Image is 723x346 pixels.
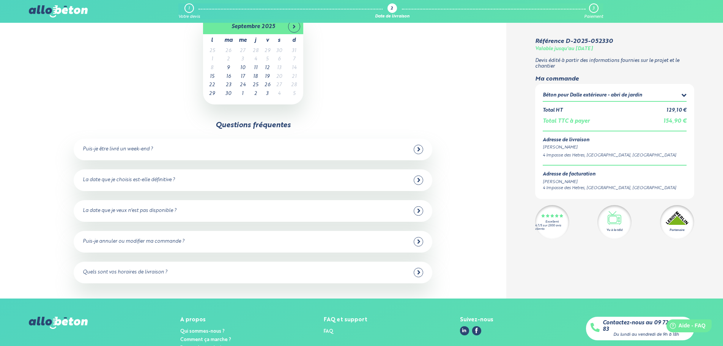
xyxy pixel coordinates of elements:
[83,177,175,183] div: La date que je choisis est-elle définitive ?
[221,47,236,55] td: 26
[29,317,87,329] img: allobéton
[203,34,221,47] th: l
[543,108,562,114] div: Total HT
[545,220,559,224] div: Excellent
[669,228,684,232] div: Partenaire
[221,73,236,81] td: 16
[324,317,367,323] div: FAQ et support
[273,73,285,81] td: 20
[216,121,291,130] div: Questions fréquentes
[236,64,250,73] td: 10
[178,3,200,19] a: 1 Votre devis
[285,64,303,73] td: 14
[236,90,250,98] td: 1
[83,270,167,275] div: Quels sont vos horaires de livraison ?
[535,224,569,231] div: 4.7/5 sur 2300 avis clients
[236,47,250,55] td: 27
[606,228,622,232] div: Vu à la télé
[203,55,221,64] td: 1
[543,172,676,177] div: Adresse de facturation
[584,14,603,19] div: Paiement
[584,3,603,19] a: 3 Paiement
[285,90,303,98] td: 5
[203,64,221,73] td: 8
[180,329,225,334] a: Qui sommes-nous ?
[543,185,676,191] div: 4 Impasse des Hetres, [GEOGRAPHIC_DATA], [GEOGRAPHIC_DATA]
[273,55,285,64] td: 6
[285,73,303,81] td: 21
[375,14,410,19] div: Date de livraison
[203,90,221,98] td: 29
[250,47,261,55] td: 28
[236,81,250,90] td: 24
[261,47,273,55] td: 29
[273,81,285,90] td: 27
[83,239,184,245] div: Puis-je annuler ou modifier ma commande ?
[535,46,593,52] div: Valable jusqu'au [DATE]
[261,34,273,47] th: v
[460,317,493,323] div: Suivez-nous
[203,81,221,90] td: 22
[180,337,231,342] a: Comment ça marche ?
[250,55,261,64] td: 4
[592,6,594,11] div: 3
[261,64,273,73] td: 12
[236,73,250,81] td: 17
[666,108,687,114] div: 129,10 €
[543,118,590,125] div: Total TTC à payer
[285,47,303,55] td: 31
[221,55,236,64] td: 2
[655,316,715,338] iframe: Help widget launcher
[535,38,613,45] div: Référence D-2025-052330
[250,64,261,73] td: 11
[391,6,393,11] div: 2
[221,34,236,47] th: ma
[250,34,261,47] th: j
[188,6,190,11] div: 1
[273,64,285,73] td: 13
[285,34,303,47] th: d
[221,64,236,73] td: 9
[543,137,687,143] div: Adresse de livraison
[250,90,261,98] td: 2
[543,179,676,185] div: [PERSON_NAME]
[273,47,285,55] td: 30
[83,208,176,214] div: La date que je veux n'est pas disponible ?
[273,90,285,98] td: 4
[221,19,285,34] th: septembre 2025
[543,93,642,98] div: Béton pour Dalle extérieure - abri de jardin
[613,332,679,337] div: Du lundi au vendredi de 9h à 18h
[221,81,236,90] td: 23
[261,73,273,81] td: 19
[178,14,200,19] div: Votre devis
[543,92,687,101] summary: Béton pour Dalle extérieure - abri de jardin
[285,81,303,90] td: 28
[375,3,410,19] a: 2 Date de livraison
[236,34,250,47] th: me
[29,5,87,17] img: allobéton
[203,47,221,55] td: 25
[535,58,694,69] p: Devis édité à partir des informations fournies sur le projet et le chantier
[273,34,285,47] th: s
[324,329,333,334] a: FAQ
[221,90,236,98] td: 30
[261,81,273,90] td: 26
[236,55,250,64] td: 3
[543,144,687,151] div: [PERSON_NAME]
[203,73,221,81] td: 15
[83,147,153,152] div: Puis-je être livré un week-end ?
[285,55,303,64] td: 7
[663,118,687,124] span: 154,90 €
[180,317,231,323] div: A propos
[261,90,273,98] td: 3
[250,73,261,81] td: 18
[261,55,273,64] td: 5
[543,152,687,159] div: 4 Impasse des Hetres, [GEOGRAPHIC_DATA], [GEOGRAPHIC_DATA]
[603,320,690,332] a: Contactez-nous au 09 72 55 12 83
[535,76,694,82] div: Ma commande
[250,81,261,90] td: 25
